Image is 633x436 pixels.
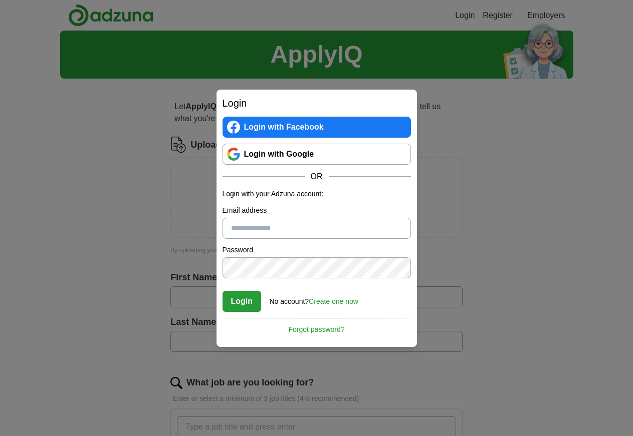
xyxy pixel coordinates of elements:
[223,117,411,138] a: Login with Facebook
[309,297,358,305] a: Create one now
[223,245,411,255] label: Password
[270,290,358,307] div: No account?
[305,171,329,183] span: OR
[223,189,411,199] p: Login with your Adzuna account:
[223,318,411,335] a: Forgot password?
[223,144,411,165] a: Login with Google
[223,291,262,312] button: Login
[223,96,411,111] h2: Login
[223,205,411,216] label: Email address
